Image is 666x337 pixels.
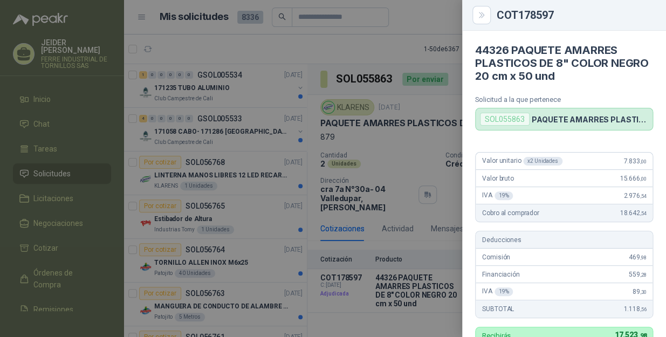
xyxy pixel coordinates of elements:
div: SOL055863 [480,113,530,126]
button: Close [475,9,488,22]
span: IVA [482,191,513,200]
span: ,56 [640,306,646,312]
p: PAQUETE AMARRES PLASTICOS DE 8" COLOR NEGRO [532,115,648,124]
span: 7.833 [623,157,646,165]
span: Cobro al comprador [482,209,539,217]
span: Valor bruto [482,175,513,182]
span: ,30 [640,289,646,295]
span: 2.976 [623,192,646,200]
span: SUBTOTAL [482,305,514,313]
p: Solicitud a la que pertenece [475,95,653,104]
span: Financiación [482,271,519,278]
span: ,00 [640,176,646,182]
span: ,54 [640,210,646,216]
span: 89 [633,288,646,295]
span: ,98 [640,255,646,260]
span: 1.118 [623,305,646,313]
span: IVA [482,287,513,296]
span: ,00 [640,159,646,164]
div: x 2 Unidades [523,157,562,166]
span: ,54 [640,193,646,199]
span: 559 [629,271,646,278]
h4: 44326 PAQUETE AMARRES PLASTICOS DE 8" COLOR NEGRO 20 cm x 50 und [475,44,653,82]
span: Comisión [482,253,510,261]
div: COT178597 [497,10,653,20]
div: 19 % [495,287,513,296]
span: ,28 [640,272,646,278]
span: Deducciones [482,236,521,244]
span: 469 [629,253,646,261]
span: 15.666 [620,175,646,182]
span: 18.642 [620,209,646,217]
span: Valor unitario [482,157,562,166]
div: 19 % [495,191,513,200]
